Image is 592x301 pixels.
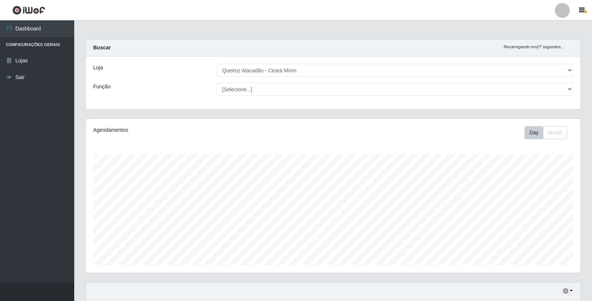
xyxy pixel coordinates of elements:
div: Agendamentos [93,126,287,134]
button: Day [524,126,543,139]
i: Recarregando em 27 segundos... [504,45,564,49]
div: First group [524,126,567,139]
div: Toolbar with button groups [524,126,573,139]
strong: Buscar [93,45,111,50]
button: Month [543,126,567,139]
label: Loja [93,64,103,72]
label: Função [93,83,111,91]
img: CoreUI Logo [12,6,45,15]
